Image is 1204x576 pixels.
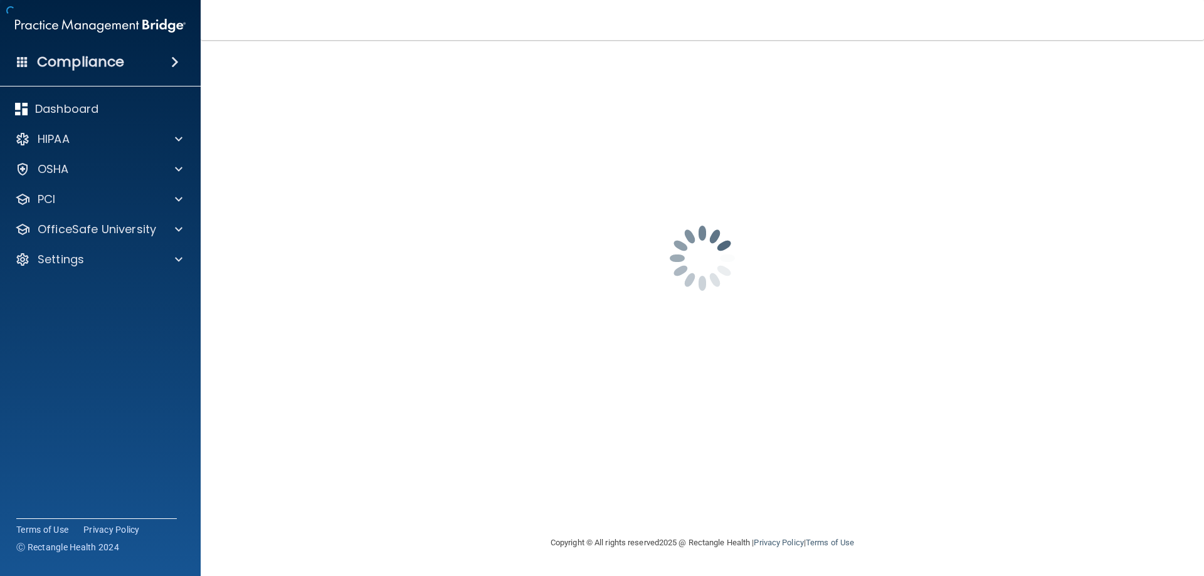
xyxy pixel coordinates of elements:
[15,222,182,237] a: OfficeSafe University
[15,103,28,115] img: dashboard.aa5b2476.svg
[38,162,69,177] p: OSHA
[15,162,182,177] a: OSHA
[754,538,803,547] a: Privacy Policy
[15,252,182,267] a: Settings
[15,102,182,117] a: Dashboard
[38,252,84,267] p: Settings
[15,192,182,207] a: PCI
[38,222,156,237] p: OfficeSafe University
[473,523,931,563] div: Copyright © All rights reserved 2025 @ Rectangle Health | |
[37,53,124,71] h4: Compliance
[83,523,140,536] a: Privacy Policy
[16,541,119,553] span: Ⓒ Rectangle Health 2024
[35,102,98,117] p: Dashboard
[806,538,854,547] a: Terms of Use
[640,196,765,321] img: spinner.e123f6fc.gif
[38,192,55,207] p: PCI
[15,13,186,38] img: PMB logo
[38,132,70,147] p: HIPAA
[16,523,68,536] a: Terms of Use
[15,132,182,147] a: HIPAA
